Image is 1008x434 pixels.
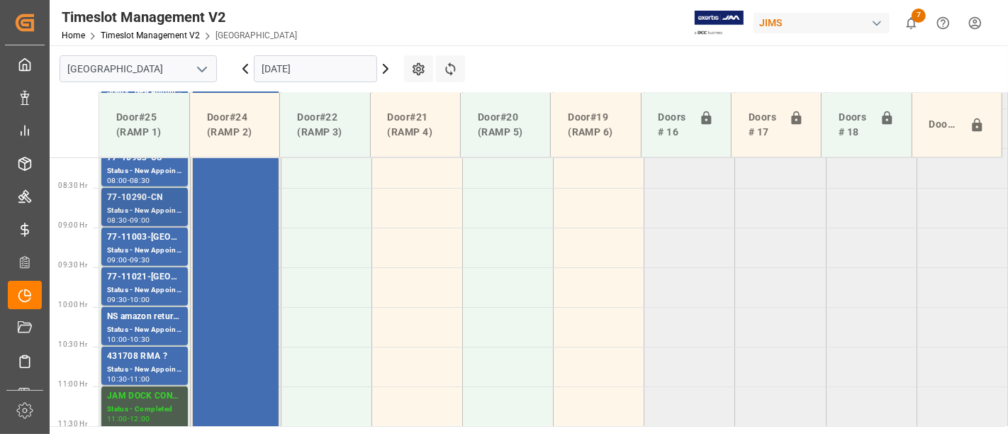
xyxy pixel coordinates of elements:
[743,104,783,145] div: Doors # 17
[107,389,182,404] div: JAM DOCK CONTROL
[60,55,217,82] input: Type to search/select
[107,177,128,184] div: 08:00
[58,340,87,348] span: 10:30 Hr
[107,364,182,376] div: Status - New Appointment
[128,296,130,303] div: -
[130,336,150,343] div: 10:30
[472,104,539,145] div: Door#20 (RAMP 5)
[111,104,178,145] div: Door#25 (RAMP 1)
[107,296,128,303] div: 09:30
[62,30,85,40] a: Home
[107,191,182,205] div: 77-10290-CN
[107,404,182,416] div: Status - Completed
[58,221,87,229] span: 09:00 Hr
[191,58,212,80] button: open menu
[58,261,87,269] span: 09:30 Hr
[128,257,130,263] div: -
[62,6,297,28] div: Timeslot Management V2
[833,104,873,145] div: Doors # 18
[201,104,268,145] div: Door#24 (RAMP 2)
[130,376,150,382] div: 11:00
[562,104,629,145] div: Door#19 (RAMP 6)
[107,324,182,336] div: Status - New Appointment
[107,230,182,245] div: 77-11003-[GEOGRAPHIC_DATA]
[107,205,182,217] div: Status - New Appointment
[101,30,200,40] a: Timeslot Management V2
[58,420,87,428] span: 11:30 Hr
[58,182,87,189] span: 08:30 Hr
[128,416,130,422] div: -
[895,7,927,39] button: show 7 new notifications
[291,104,358,145] div: Door#22 (RAMP 3)
[382,104,449,145] div: Door#21 (RAMP 4)
[912,9,926,23] span: 7
[107,336,128,343] div: 10:00
[653,104,693,145] div: Doors # 16
[107,165,182,177] div: Status - New Appointment
[130,257,150,263] div: 09:30
[130,296,150,303] div: 10:00
[128,217,130,223] div: -
[107,257,128,263] div: 09:00
[754,9,895,36] button: JIMS
[107,376,128,382] div: 10:30
[107,284,182,296] div: Status - New Appointment
[128,177,130,184] div: -
[754,13,890,33] div: JIMS
[128,336,130,343] div: -
[254,55,377,82] input: DD-MM-YYYY
[927,7,959,39] button: Help Center
[107,350,182,364] div: 431708 RMA ?
[695,11,744,35] img: Exertis%20JAM%20-%20Email%20Logo.jpg_1722504956.jpg
[107,217,128,223] div: 08:30
[107,310,182,324] div: NS amazon returns
[58,380,87,388] span: 11:00 Hr
[107,245,182,257] div: Status - New Appointment
[130,416,150,422] div: 12:00
[107,270,182,284] div: 77-11021-[GEOGRAPHIC_DATA]
[58,301,87,308] span: 10:00 Hr
[130,217,150,223] div: 09:00
[107,416,128,422] div: 11:00
[924,111,964,138] div: Door#23
[128,376,130,382] div: -
[130,177,150,184] div: 08:30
